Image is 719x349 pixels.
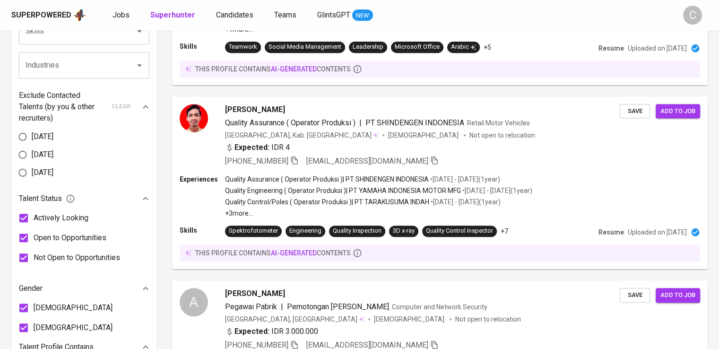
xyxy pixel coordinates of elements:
[180,226,225,235] p: Skills
[234,326,269,337] b: Expected:
[656,104,700,119] button: Add to job
[395,43,440,52] div: Microsoft Office
[359,117,362,129] span: |
[598,44,624,53] p: Resume
[234,142,269,153] b: Expected:
[352,11,373,20] span: NEW
[374,314,446,324] span: [DEMOGRAPHIC_DATA]
[180,104,208,132] img: 03979976e582e18a2890a260708fe947.jpg
[225,186,461,195] p: Quality Engineering ( Operator Produksi ) | PT YAMAHA INDONESIA MOTOR MFG
[429,174,500,184] p: • [DATE] - [DATE] ( 1 year )
[225,131,379,140] div: [GEOGRAPHIC_DATA], Kab. [GEOGRAPHIC_DATA]
[225,104,285,115] span: [PERSON_NAME]
[229,43,257,52] div: Teamwork
[133,25,146,38] button: Open
[19,283,43,294] p: Gender
[353,43,383,52] div: Leadership
[225,197,429,207] p: Quality Control/Poles ( Operator Produksi ) | PT TARAKUSUMA INDAH
[388,131,460,140] span: [DEMOGRAPHIC_DATA]
[216,9,255,21] a: Candidates
[32,149,53,160] span: [DATE]
[180,42,225,51] p: Skills
[11,8,86,22] a: Superpoweredapp logo
[501,227,508,236] p: +7
[628,227,687,237] p: Uploaded on [DATE]
[426,227,493,236] div: Quality Control Inspector
[660,106,695,117] span: Add to job
[32,167,53,178] span: [DATE]
[225,157,288,166] span: [PHONE_NUMBER]
[317,10,350,19] span: GlintsGPT
[281,301,283,313] span: |
[628,44,687,53] p: Uploaded on [DATE]
[19,193,75,204] span: Talent Status
[271,249,317,257] span: AI-generated
[19,189,149,208] div: Talent Status
[150,10,195,19] b: Superhunter
[620,288,650,303] button: Save
[195,64,351,74] p: this profile contains contents
[624,290,645,301] span: Save
[393,227,415,236] div: 3D x-ray
[225,174,429,184] p: Quality Assurance ( Operator Produksi ) | PT SHINDENGEN INDONESIA
[225,314,364,324] div: [GEOGRAPHIC_DATA], [GEOGRAPHIC_DATA]
[34,252,120,263] span: Not Open to Opportunities
[660,290,695,301] span: Add to job
[620,104,650,119] button: Save
[274,10,296,19] span: Teams
[225,209,532,218] p: +3 more ...
[365,118,464,127] span: PT SHINDENGEN INDONESIA
[229,227,278,236] div: Spektrofotometer
[306,157,428,166] span: [EMAIL_ADDRESS][DOMAIN_NAME]
[451,43,476,52] div: Arabic
[225,326,318,337] div: IDR 3.000.000
[461,186,532,195] p: • [DATE] - [DATE] ( 1 year )
[333,227,381,236] div: Quality Inspection
[467,119,530,127] span: Retail Motor Vehicles
[19,90,149,124] div: Exclude Contacted Talents (by you & other recruiters)clear
[113,9,131,21] a: Jobs
[269,43,341,52] div: Social Media Management
[225,142,290,153] div: IDR 4
[484,43,491,52] p: +5
[73,8,86,22] img: app logo
[225,118,355,127] span: Quality Assurance ( Operator Produksi )
[469,131,535,140] p: Not open to relocation
[317,9,373,21] a: GlintsGPT NEW
[34,232,106,244] span: Open to Opportunities
[656,288,700,303] button: Add to job
[598,227,624,237] p: Resume
[180,288,208,316] div: A
[392,303,487,311] span: Computer and Network Security
[271,65,317,73] span: AI-generated
[172,96,708,269] a: [PERSON_NAME]Quality Assurance ( Operator Produksi )|PT SHINDENGEN INDONESIARetail Motor Vehicles...
[195,248,351,258] p: this profile contains contents
[180,174,225,184] p: Experiences
[11,10,71,21] div: Superpowered
[19,90,106,124] p: Exclude Contacted Talents (by you & other recruiters)
[429,197,501,207] p: • [DATE] - [DATE] ( 1 year )
[287,302,389,311] span: Pemotongan [PERSON_NAME]
[624,106,645,117] span: Save
[216,10,253,19] span: Candidates
[32,131,53,142] span: [DATE]
[34,322,113,333] span: [DEMOGRAPHIC_DATA]
[225,288,285,299] span: [PERSON_NAME]
[455,314,521,324] p: Not open to relocation
[113,10,130,19] span: Jobs
[683,6,702,25] div: C
[225,302,277,311] span: Pegawai Pabrik
[289,227,321,236] div: Engineering
[133,59,146,72] button: Open
[150,9,197,21] a: Superhunter
[34,212,88,224] span: Actively Looking
[19,279,149,298] div: Gender
[34,302,113,314] span: [DEMOGRAPHIC_DATA]
[274,9,298,21] a: Teams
